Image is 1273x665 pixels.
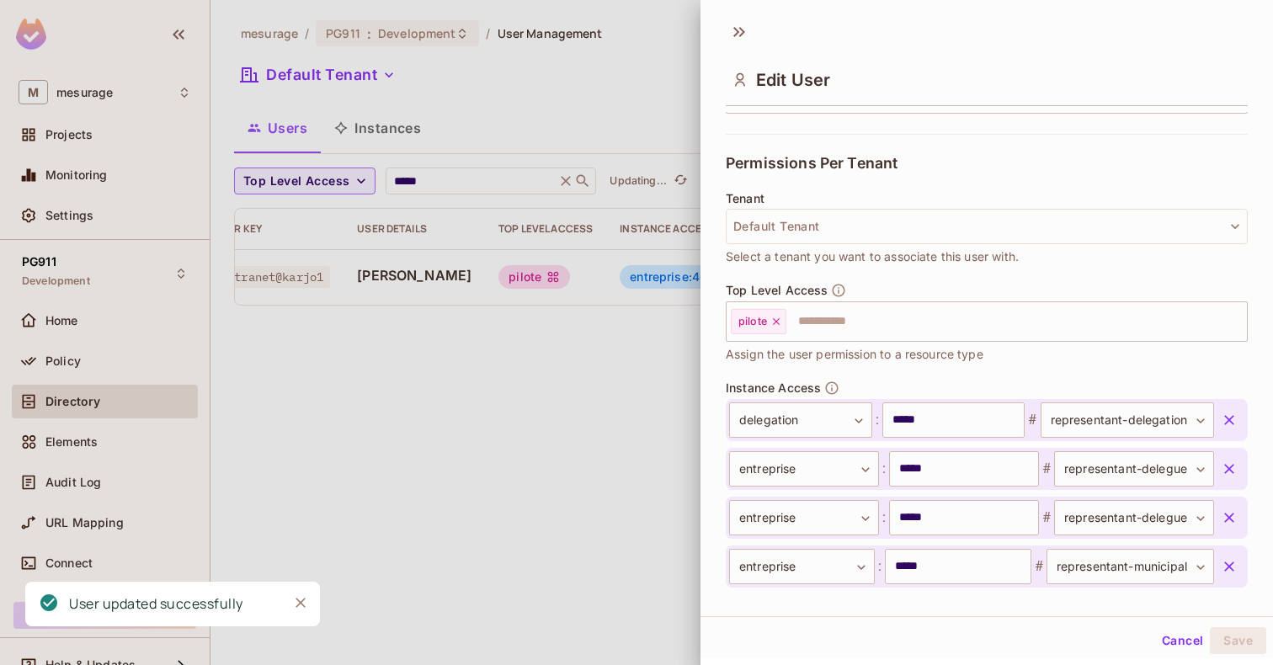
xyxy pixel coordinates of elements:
div: representant-delegue [1054,451,1214,487]
span: : [879,459,889,479]
span: pilote [738,315,767,328]
span: : [875,556,885,577]
span: Edit User [756,70,830,90]
button: Close [288,590,313,615]
button: Default Tenant [726,209,1248,244]
button: Save [1210,627,1266,654]
div: representant-municipal [1047,549,1214,584]
div: representant-delegation [1041,402,1214,438]
span: : [872,410,882,430]
span: # [1025,410,1040,430]
div: representant-delegue [1054,500,1214,535]
div: entreprise [729,500,879,535]
span: # [1039,459,1054,479]
span: Select a tenant you want to associate this user with. [726,247,1019,266]
span: Tenant [726,192,764,205]
span: Permissions Per Tenant [726,155,897,172]
span: Instance Access [726,381,821,395]
span: : [879,508,889,528]
div: pilote [731,309,786,334]
div: User updated successfully [69,593,243,614]
button: Open [1238,319,1242,322]
div: entreprise [729,549,875,584]
div: delegation [729,402,872,438]
div: entreprise [729,451,879,487]
span: # [1039,508,1054,528]
span: # [1031,556,1047,577]
button: Cancel [1155,627,1210,654]
span: Top Level Access [726,284,828,297]
span: Assign the user permission to a resource type [726,345,983,364]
